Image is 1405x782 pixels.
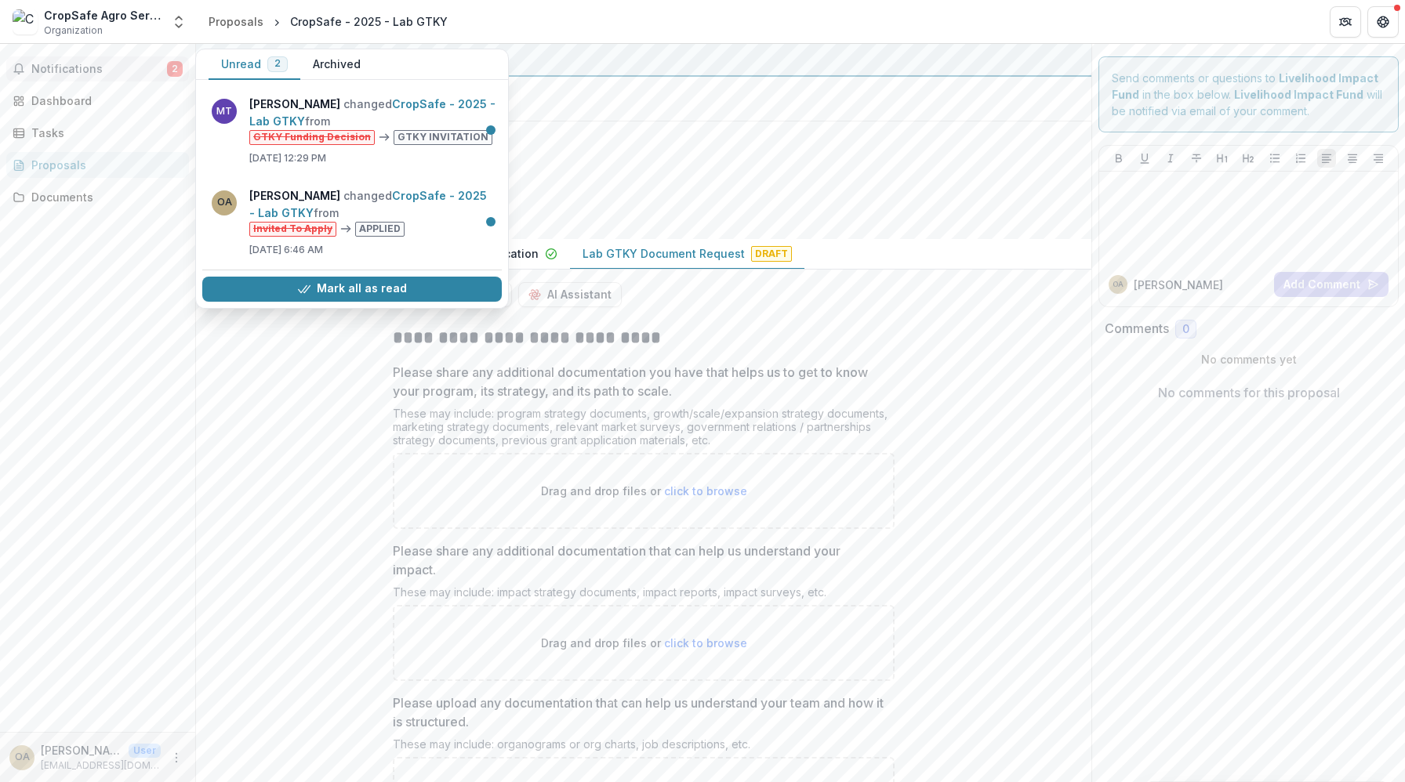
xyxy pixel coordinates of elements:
[249,97,496,128] a: CropSafe - 2025 - Lab GTKY
[541,483,747,499] p: Drag and drop files or
[209,13,263,30] div: Proposals
[31,125,176,141] div: Tasks
[6,56,189,81] button: Notifications2
[6,184,189,210] a: Documents
[167,61,183,77] span: 2
[1135,149,1154,168] button: Underline
[1330,6,1361,38] button: Partners
[31,189,176,205] div: Documents
[1182,323,1189,336] span: 0
[167,748,186,767] button: More
[300,49,373,80] button: Archived
[541,635,747,651] p: Drag and drop files or
[1105,351,1392,367] p: No comments yet
[202,10,270,33] a: Proposals
[44,24,103,38] span: Organization
[583,245,745,262] p: Lab GTKY Document Request
[1317,149,1336,168] button: Align Left
[15,752,30,762] div: Osagie Azeta
[1161,149,1180,168] button: Italicize
[393,541,885,579] p: Please share any additional documentation that can help us understand your impact.
[249,187,492,237] p: changed from
[168,6,190,38] button: Open entity switcher
[44,7,162,24] div: CropSafe Agro Service Ltd
[1274,272,1389,297] button: Add Comment
[202,277,502,302] button: Mark all as read
[1109,149,1128,168] button: Bold
[209,134,1054,153] h2: CropSafe - 2025 - Lab GTKY
[1187,149,1206,168] button: Strike
[1213,149,1232,168] button: Heading 1
[41,758,161,773] p: [EMAIL_ADDRESS][DOMAIN_NAME]
[1234,88,1363,101] strong: Livelihood Impact Fund
[31,92,176,109] div: Dashboard
[1291,149,1310,168] button: Ordered List
[202,10,454,33] nav: breadcrumb
[393,737,895,757] div: These may include: organograms or org charts, job descriptions, etc.
[209,50,1079,69] div: Livelihood Impact Fund
[31,157,176,173] div: Proposals
[31,63,167,76] span: Notifications
[6,120,189,146] a: Tasks
[393,407,895,453] div: These may include: program strategy documents, growth/scale/expansion strategy documents, marketi...
[751,246,792,262] span: Draft
[129,744,161,758] p: User
[249,96,499,145] p: changed from
[664,636,747,650] span: click to browse
[41,742,122,758] p: [PERSON_NAME]
[1369,149,1388,168] button: Align Right
[290,13,448,30] div: CropSafe - 2025 - Lab GTKY
[393,585,895,605] div: These may include: impact strategy documents, impact reports, impact surveys, etc.
[1367,6,1399,38] button: Get Help
[393,693,885,731] p: Please upload any documentation that can help us understand your team and how it is structured.
[518,282,622,307] button: AI Assistant
[1265,149,1284,168] button: Bullet List
[1105,321,1169,336] h2: Comments
[274,58,281,69] span: 2
[1134,277,1223,293] p: [PERSON_NAME]
[6,152,189,178] a: Proposals
[393,363,885,400] p: Please share any additional documentation you have that helps us to get to know your program, its...
[1113,281,1124,288] div: Osagie Azeta
[13,9,38,34] img: CropSafe Agro Service Ltd
[249,189,487,219] a: CropSafe - 2025 - Lab GTKY
[1239,149,1258,168] button: Heading 2
[209,49,300,80] button: Unread
[1158,383,1340,402] p: No comments for this proposal
[1343,149,1362,168] button: Align Center
[6,88,189,114] a: Dashboard
[1098,56,1399,132] div: Send comments or questions to in the box below. will be notified via email of your comment.
[664,484,747,498] span: click to browse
